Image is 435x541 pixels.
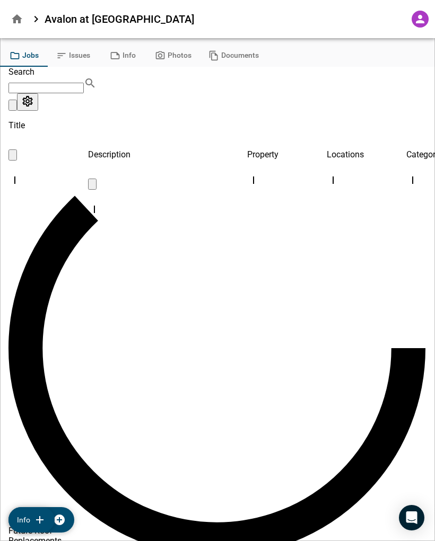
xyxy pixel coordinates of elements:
button: Sort [88,179,97,190]
div: Open Intercom Messenger [399,505,424,530]
span: Avalon at [GEOGRAPHIC_DATA] [45,13,194,25]
div: Description [88,140,247,169]
label: Search [8,67,34,77]
button: Sort [8,149,17,161]
div: Property [247,140,327,169]
button: Settings [17,93,38,111]
button: add [8,507,55,533]
div: Title [8,111,88,140]
div: Locations [327,140,406,169]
